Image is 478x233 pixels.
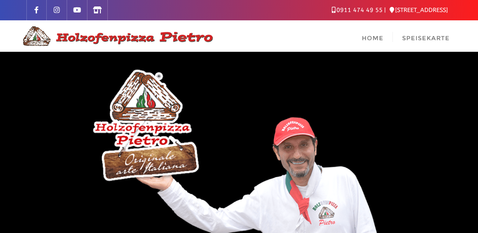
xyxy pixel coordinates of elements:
a: Speisekarte [393,21,459,50]
a: 0911 474 49 55 [332,6,383,13]
span: Speisekarte [402,34,450,42]
a: Home [353,21,393,50]
a: [STREET_ADDRESS] [390,6,448,13]
span: Home [362,34,384,42]
img: Logo [19,25,214,47]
